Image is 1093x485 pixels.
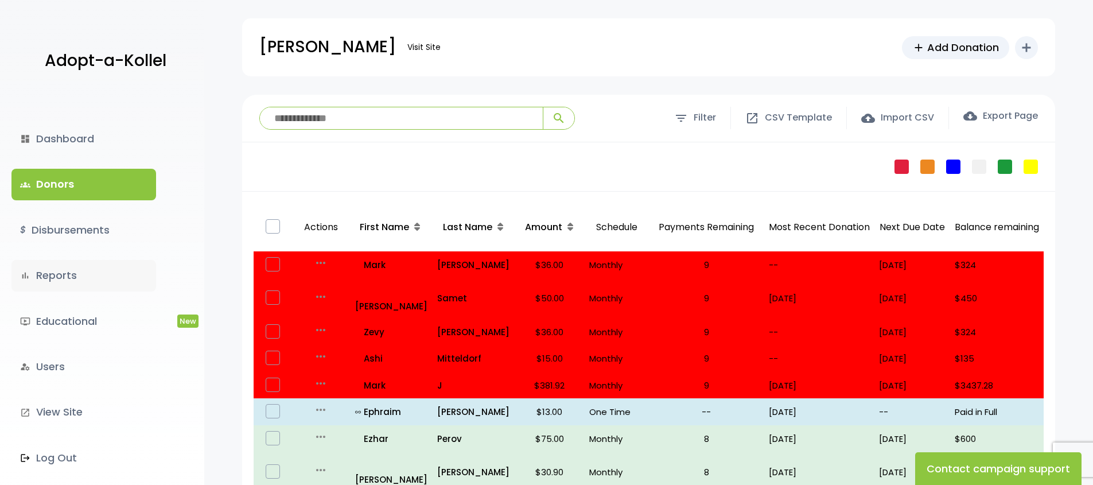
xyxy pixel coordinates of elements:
i: add [1020,41,1033,55]
p: [DATE] [769,464,870,480]
p: $600 [955,431,1039,447]
a: Mark [355,257,428,273]
span: Filter [694,110,716,126]
i: manage_accounts [20,362,30,372]
span: add [912,41,925,54]
p: [PERSON_NAME] [437,257,510,273]
p: [DATE] [879,378,946,393]
i: $ [20,222,26,239]
span: First Name [360,220,409,234]
span: Import CSV [881,110,934,126]
p: [DATE] [769,290,870,306]
p: Adopt-a-Kollel [45,46,166,75]
i: more_horiz [314,463,328,477]
p: Balance remaining [955,219,1039,236]
span: open_in_new [745,111,759,125]
p: -- [769,324,870,340]
p: $135 [955,351,1039,366]
label: Export Page [963,109,1038,123]
i: launch [20,408,30,418]
a: Log Out [11,443,156,474]
a: [PERSON_NAME] [437,464,510,480]
p: Monthly [589,351,644,366]
p: -- [879,404,946,420]
p: Ephraim [355,404,428,420]
span: search [552,111,566,125]
button: search [543,107,574,129]
p: [DATE] [879,290,946,306]
p: Monthly [589,324,644,340]
i: more_horiz [314,323,328,337]
a: $Disbursements [11,215,156,246]
a: Mark [355,378,428,393]
a: [PERSON_NAME] [437,404,510,420]
p: Monthly [589,431,644,447]
p: $50.00 [519,290,580,306]
i: bar_chart [20,270,30,281]
p: [DATE] [769,378,870,393]
p: [DATE] [879,351,946,366]
p: 8 [653,431,760,447]
p: $3437.28 [955,378,1039,393]
a: Ezhar [355,431,428,447]
p: $13.00 [519,404,580,420]
i: more_horiz [314,256,328,270]
a: Zevy [355,324,428,340]
i: more_horiz [314,403,328,417]
p: [DATE] [879,464,946,480]
p: Next Due Date [879,219,946,236]
i: more_horiz [314,430,328,444]
i: dashboard [20,134,30,144]
p: $450 [955,290,1039,306]
p: $75.00 [519,431,580,447]
p: Samet [437,290,510,306]
span: Last Name [443,220,492,234]
span: cloud_download [963,109,977,123]
span: groups [20,180,30,190]
p: $324 [955,324,1039,340]
p: [DATE] [769,431,870,447]
i: ondemand_video [20,316,30,327]
p: Most Recent Donation [769,219,870,236]
p: $36.00 [519,257,580,273]
a: Visit Site [402,36,446,59]
p: Actions [297,208,345,247]
p: [DATE] [879,431,946,447]
a: Ashi [355,351,428,366]
p: [DATE] [769,404,870,420]
p: 9 [653,378,760,393]
p: 9 [653,290,760,306]
p: $30.90 [519,464,580,480]
span: Add Donation [927,40,999,55]
p: One Time [589,404,644,420]
p: [PERSON_NAME] [259,33,396,61]
p: J [437,378,510,393]
p: [DATE] [879,324,946,340]
i: more_horiz [314,290,328,304]
a: [PERSON_NAME] [355,283,428,314]
p: Monthly [589,464,644,480]
a: Adopt-a-Kollel [39,33,166,89]
p: Monthly [589,290,644,306]
p: $15.00 [519,351,580,366]
a: Mitteldorf [437,351,510,366]
p: $381.92 [519,378,580,393]
button: add [1015,36,1038,59]
p: Perov [437,431,510,447]
span: CSV Template [765,110,832,126]
a: launchView Site [11,397,156,428]
a: dashboardDashboard [11,123,156,154]
p: Schedule [589,208,644,247]
a: [PERSON_NAME] [437,324,510,340]
p: $36.00 [519,324,580,340]
a: bar_chartReports [11,260,156,291]
p: 9 [653,351,760,366]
